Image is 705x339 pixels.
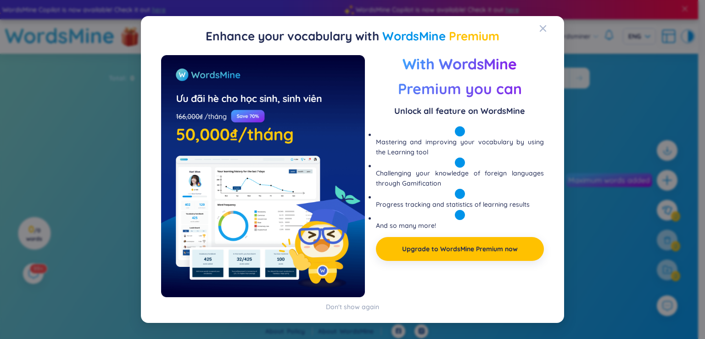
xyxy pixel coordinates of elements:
span: With WordsMine [403,55,517,73]
span: Mastering and improving your vocabulary by using the Learning tool [376,138,544,156]
div: Don't show again [326,302,379,312]
span: Progress tracking and statistics of learning results [376,200,530,209]
span: Unlock all feature on WordsMine [376,105,544,118]
button: Upgrade to WordsMine Premium now [376,237,544,261]
span: Challenging your knowledge of foreign languages through Gamification [376,169,544,187]
button: Close [539,16,564,41]
span: WordsMine [382,28,446,44]
span: Premium you can [398,80,522,97]
span: And so many more! [376,221,436,230]
a: Upgrade to WordsMine Premium now [402,244,518,254]
span: Premium [449,28,499,44]
span: Enhance your vocabulary with [206,28,379,44]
